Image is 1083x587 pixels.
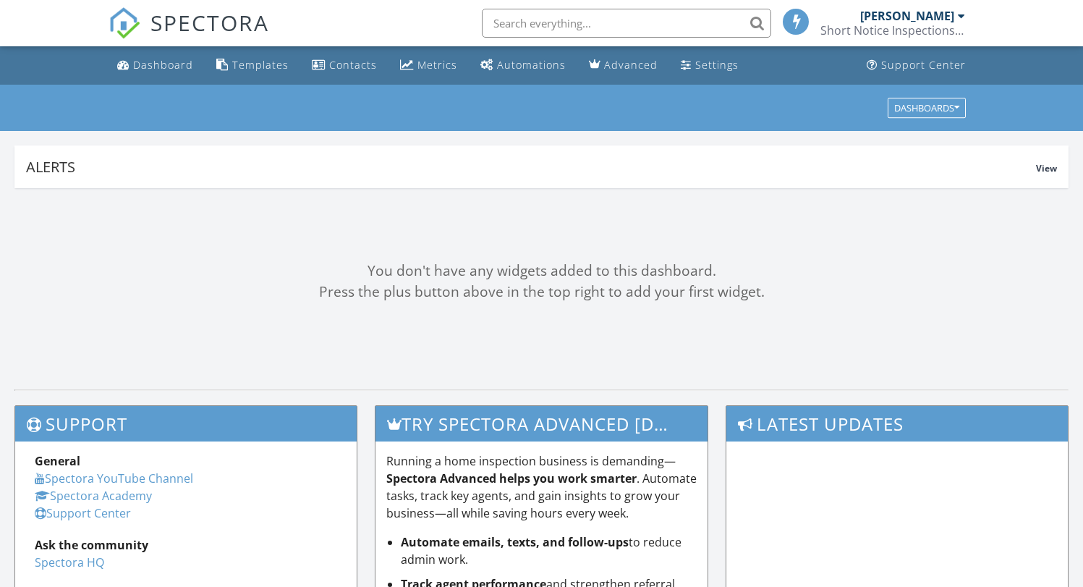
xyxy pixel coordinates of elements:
div: Short Notice Inspections LLC [820,23,965,38]
div: Templates [232,58,289,72]
div: You don't have any widgets added to this dashboard. [14,261,1069,282]
a: Metrics [394,52,463,79]
a: SPECTORA [109,20,269,50]
h3: Support [15,406,357,442]
div: Settings [695,58,739,72]
span: SPECTORA [150,7,269,38]
div: Press the plus button above in the top right to add your first widget. [14,282,1069,303]
input: Search everything... [482,9,771,38]
a: Spectora YouTube Channel [35,470,193,486]
div: Ask the community [35,536,337,554]
a: Settings [675,52,744,79]
img: The Best Home Inspection Software - Spectora [109,7,140,39]
div: Contacts [329,58,377,72]
a: Support Center [35,505,131,521]
a: Advanced [583,52,663,79]
div: Metrics [417,58,457,72]
li: to reduce admin work. [401,533,697,568]
div: Automations [497,58,566,72]
button: Dashboards [888,98,966,118]
a: Contacts [306,52,383,79]
div: Alerts [26,157,1036,177]
strong: Automate emails, texts, and follow-ups [401,534,629,550]
strong: General [35,453,80,469]
h3: Latest Updates [726,406,1068,442]
a: Spectora HQ [35,554,104,570]
a: Dashboard [111,52,199,79]
a: Templates [211,52,294,79]
a: Support Center [861,52,972,79]
div: Support Center [881,58,966,72]
div: Dashboard [133,58,193,72]
p: Running a home inspection business is demanding— . Automate tasks, track key agents, and gain ins... [386,452,697,522]
a: Spectora Academy [35,488,152,504]
div: Dashboards [894,103,959,113]
div: Advanced [604,58,658,72]
h3: Try spectora advanced [DATE] [375,406,708,442]
div: [PERSON_NAME] [860,9,954,23]
a: Automations (Basic) [475,52,572,79]
strong: Spectora Advanced helps you work smarter [386,470,637,486]
span: View [1036,162,1057,174]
